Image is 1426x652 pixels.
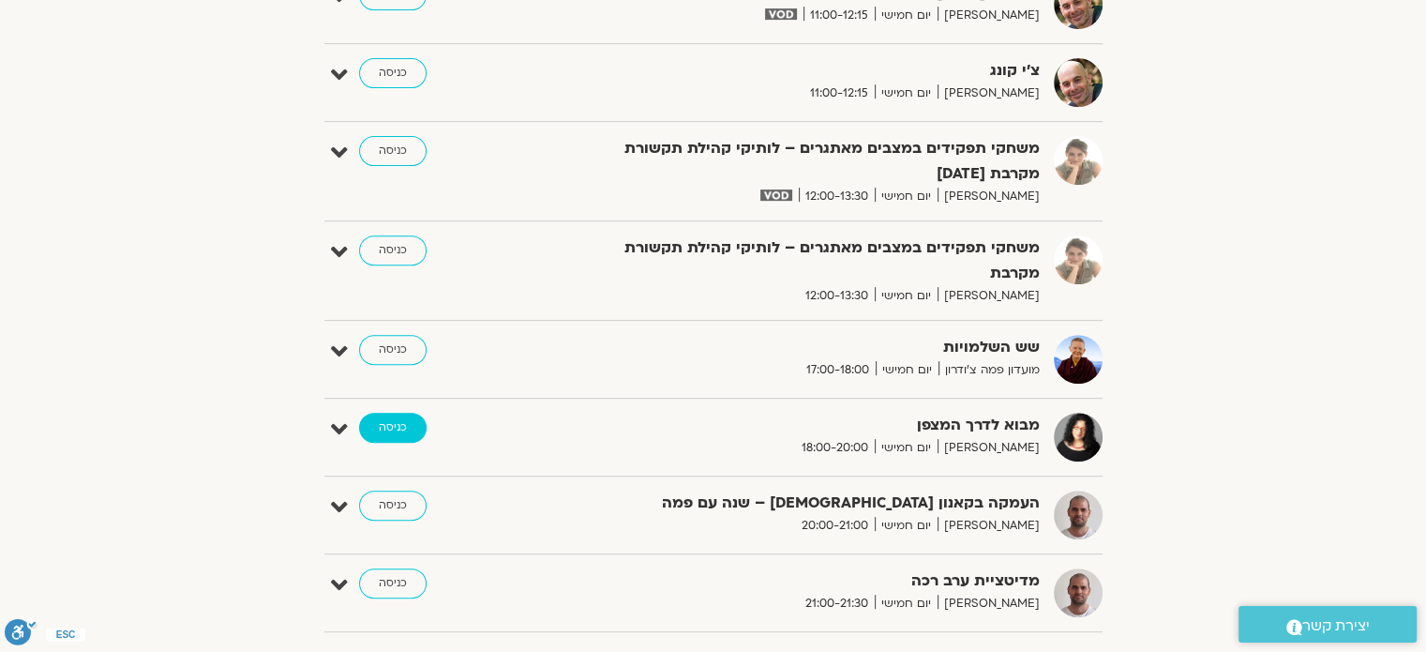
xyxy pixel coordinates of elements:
[1302,614,1370,639] span: יצירת קשר
[580,58,1040,83] strong: צ'י קונג
[359,335,427,365] a: כניסה
[580,136,1040,187] strong: משחקי תפקידים במצבים מאתגרים – לותיקי קהילת תקשורת מקרבת [DATE]
[803,83,875,103] span: 11:00-12:15
[359,491,427,521] a: כניסה
[938,360,1040,380] span: מועדון פמה צ'ודרון
[580,413,1040,438] strong: מבוא לדרך המצפן
[875,83,938,103] span: יום חמישי
[580,335,1040,360] strong: שש השלמויות
[938,286,1040,306] span: [PERSON_NAME]
[359,58,427,88] a: כניסה
[580,569,1040,594] strong: מדיטציית ערב רכה
[875,286,938,306] span: יום חמישי
[875,516,938,536] span: יום חמישי
[938,516,1040,536] span: [PERSON_NAME]
[799,594,875,614] span: 21:00-21:30
[875,594,938,614] span: יום חמישי
[795,438,875,458] span: 18:00-20:00
[803,6,875,25] span: 11:00-12:15
[799,286,875,306] span: 12:00-13:30
[938,438,1040,458] span: [PERSON_NAME]
[580,235,1040,286] strong: משחקי תפקידים במצבים מאתגרים – לותיקי קהילת תקשורת מקרבת
[938,187,1040,206] span: [PERSON_NAME]
[938,6,1040,25] span: [PERSON_NAME]
[795,516,875,536] span: 20:00-21:00
[875,187,938,206] span: יום חמישי
[359,136,427,166] a: כניסה
[800,360,876,380] span: 17:00-18:00
[876,360,938,380] span: יום חמישי
[765,8,796,20] img: vodicon
[799,187,875,206] span: 12:00-13:30
[359,235,427,265] a: כניסה
[359,569,427,599] a: כניסה
[760,190,791,201] img: vodicon
[938,594,1040,614] span: [PERSON_NAME]
[875,438,938,458] span: יום חמישי
[938,83,1040,103] span: [PERSON_NAME]
[359,413,427,443] a: כניסה
[875,6,938,25] span: יום חמישי
[1238,606,1417,643] a: יצירת קשר
[580,491,1040,516] strong: העמקה בקאנון [DEMOGRAPHIC_DATA] – שנה עם פמה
